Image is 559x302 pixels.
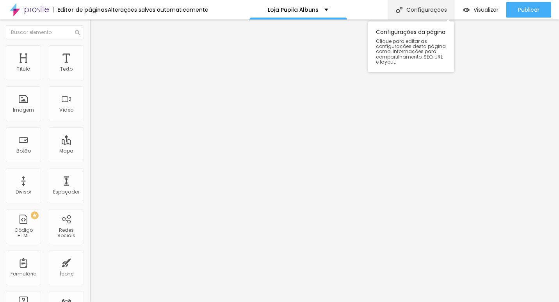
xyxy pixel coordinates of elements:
[90,20,559,302] iframe: Editor
[53,7,108,12] div: Editor de páginas
[463,7,470,13] img: view-1.svg
[60,66,73,72] div: Texto
[13,107,34,113] div: Imagem
[60,271,73,277] div: Ícone
[6,25,84,39] input: Buscar elemento
[506,2,551,18] button: Publicar
[16,148,31,154] div: Botão
[518,7,539,13] span: Publicar
[16,189,31,195] div: Divisor
[455,2,506,18] button: Visualizar
[17,66,30,72] div: Título
[8,227,39,239] div: Código HTML
[51,227,82,239] div: Redes Sociais
[11,271,36,277] div: Formulário
[268,7,319,12] p: Loja Pupila Álbuns
[59,148,73,154] div: Mapa
[59,107,73,113] div: Vídeo
[376,39,446,64] span: Clique para editar as configurações desta página como: Informações para compartilhamento, SEO, UR...
[108,7,208,12] div: Alterações salvas automaticamente
[396,7,402,13] img: Icone
[474,7,498,13] span: Visualizar
[75,30,80,35] img: Icone
[368,21,454,72] div: Configurações da página
[53,189,80,195] div: Espaçador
